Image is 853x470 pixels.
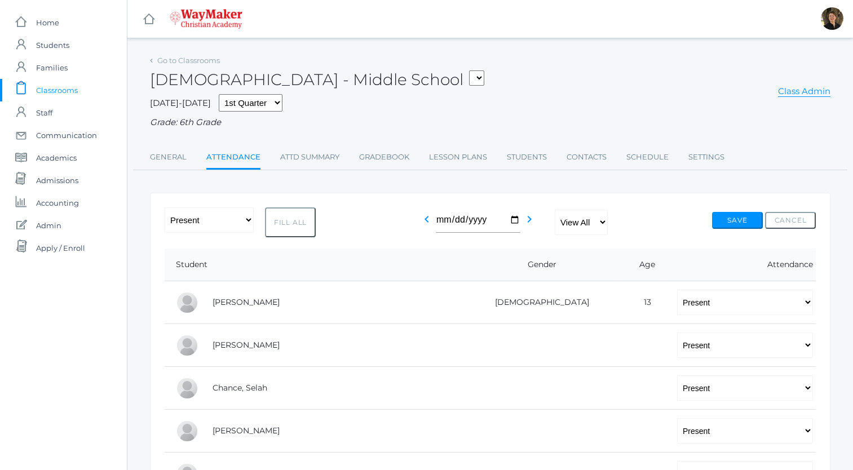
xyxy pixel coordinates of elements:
a: Settings [688,146,724,169]
a: [PERSON_NAME] [213,297,280,307]
a: [PERSON_NAME] [213,340,280,350]
td: [DEMOGRAPHIC_DATA] [456,281,621,324]
span: Families [36,56,68,79]
a: Attendance [206,146,260,170]
a: [PERSON_NAME] [213,425,280,436]
a: Lesson Plans [429,146,487,169]
th: Attendance [666,249,816,281]
button: Fill All [265,207,316,237]
a: Gradebook [359,146,409,169]
span: Classrooms [36,79,78,101]
a: Class Admin [778,86,830,97]
i: chevron_right [523,212,536,226]
th: Gender [456,249,621,281]
span: Admissions [36,169,78,192]
th: Student [165,249,456,281]
button: Save [712,212,763,229]
a: chevron_right [523,218,536,228]
span: Home [36,11,59,34]
button: Cancel [765,212,816,229]
div: Dianna Renz [821,7,843,30]
a: chevron_left [420,218,434,228]
div: Selah Chance [176,377,198,400]
a: General [150,146,187,169]
i: chevron_left [420,212,434,226]
div: Grade: 6th Grade [150,116,830,129]
div: Josey Baker [176,291,198,314]
span: Staff [36,101,52,124]
span: Apply / Enroll [36,237,85,259]
div: Gabby Brozek [176,334,198,357]
a: Schedule [626,146,669,169]
span: Accounting [36,192,79,214]
a: Go to Classrooms [157,56,220,65]
a: Students [507,146,547,169]
span: [DATE]-[DATE] [150,97,211,108]
h2: [DEMOGRAPHIC_DATA] - Middle School [150,71,484,88]
th: Age [620,249,666,281]
a: Attd Summary [280,146,339,169]
td: 13 [620,281,666,324]
span: Academics [36,147,77,169]
a: Contacts [567,146,607,169]
span: Students [36,34,69,56]
span: Communication [36,124,97,147]
img: 4_waymaker-logo-stack-white.png [170,9,242,29]
span: Admin [36,214,61,237]
a: Chance, Selah [213,383,267,393]
div: Levi Erner [176,420,198,442]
